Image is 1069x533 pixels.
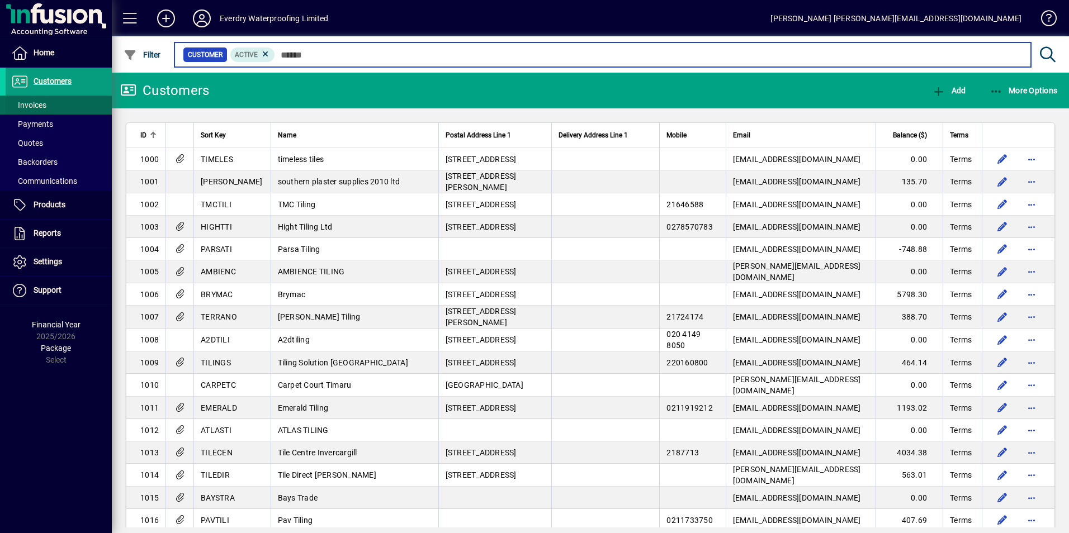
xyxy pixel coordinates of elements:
[446,267,517,276] span: [STREET_ADDRESS]
[140,312,159,321] span: 1007
[1023,218,1040,236] button: More options
[34,257,62,266] span: Settings
[733,129,869,141] div: Email
[666,222,713,231] span: 0278570783
[770,9,1021,27] div: [PERSON_NAME] [PERSON_NAME][EMAIL_ADDRESS][DOMAIN_NAME]
[201,426,231,435] span: ATLASTI
[6,153,112,172] a: Backorders
[994,263,1011,280] button: Edit
[278,380,352,389] span: Carpet Court Timaru
[733,245,861,254] span: [EMAIL_ADDRESS][DOMAIN_NAME]
[733,335,861,344] span: [EMAIL_ADDRESS][DOMAIN_NAME]
[950,311,972,322] span: Terms
[950,266,972,277] span: Terms
[876,487,943,509] td: 0.00
[666,448,699,457] span: 2187713
[6,248,112,276] a: Settings
[140,222,159,231] span: 1003
[140,403,159,412] span: 1011
[666,312,703,321] span: 21724174
[990,86,1058,95] span: More Options
[1023,511,1040,529] button: More options
[124,50,161,59] span: Filter
[929,80,968,101] button: Add
[201,155,233,164] span: TIMELES
[34,200,65,209] span: Products
[876,397,943,419] td: 1193.02
[994,331,1011,349] button: Edit
[278,448,357,457] span: Tile Centre Invercargill
[876,238,943,260] td: -748.88
[446,403,517,412] span: [STREET_ADDRESS]
[733,261,861,282] span: [PERSON_NAME][EMAIL_ADDRESS][DOMAIN_NAME]
[1023,285,1040,303] button: More options
[950,402,972,413] span: Terms
[733,403,861,412] span: [EMAIL_ADDRESS][DOMAIN_NAME]
[201,290,233,299] span: BRYMAC
[883,129,937,141] div: Balance ($)
[6,191,112,219] a: Products
[666,200,703,209] span: 21646588
[876,329,943,351] td: 0.00
[994,444,1011,461] button: Edit
[1023,399,1040,417] button: More options
[6,172,112,191] a: Communications
[733,375,861,395] span: [PERSON_NAME][EMAIL_ADDRESS][DOMAIN_NAME]
[148,8,184,28] button: Add
[994,196,1011,213] button: Edit
[994,399,1011,417] button: Edit
[950,221,972,232] span: Terms
[950,492,972,503] span: Terms
[201,200,231,209] span: TMCTILI
[893,129,927,141] span: Balance ($)
[278,426,329,435] span: ATLAS TILING
[994,376,1011,394] button: Edit
[140,426,159,435] span: 1012
[994,285,1011,303] button: Edit
[1023,466,1040,484] button: More options
[34,48,54,57] span: Home
[950,176,972,187] span: Terms
[1023,173,1040,191] button: More options
[1023,331,1040,349] button: More options
[201,470,230,479] span: TILEDIR
[666,129,718,141] div: Mobile
[140,200,159,209] span: 1002
[733,177,861,186] span: [EMAIL_ADDRESS][DOMAIN_NAME]
[201,380,236,389] span: CARPETC
[876,193,943,216] td: 0.00
[11,177,77,185] span: Communications
[733,448,861,457] span: [EMAIL_ADDRESS][DOMAIN_NAME]
[1023,308,1040,326] button: More options
[11,120,53,129] span: Payments
[140,335,159,344] span: 1008
[733,358,861,367] span: [EMAIL_ADDRESS][DOMAIN_NAME]
[6,39,112,67] a: Home
[950,289,972,300] span: Terms
[1023,196,1040,213] button: More options
[140,448,159,457] span: 1013
[446,290,517,299] span: [STREET_ADDRESS]
[184,8,220,28] button: Profile
[201,245,232,254] span: PARSATI
[11,101,46,110] span: Invoices
[34,77,72,85] span: Customers
[876,170,943,193] td: 135.70
[32,320,81,329] span: Financial Year
[876,509,943,531] td: 407.69
[1023,489,1040,507] button: More options
[733,155,861,164] span: [EMAIL_ADDRESS][DOMAIN_NAME]
[201,358,231,367] span: TILINGS
[994,354,1011,372] button: Edit
[950,244,972,255] span: Terms
[278,335,310,344] span: A2dtiling
[994,421,1011,439] button: Edit
[950,199,972,210] span: Terms
[1023,444,1040,461] button: More options
[932,86,966,95] span: Add
[278,403,329,412] span: Emerald Tiling
[140,493,159,502] span: 1015
[446,448,517,457] span: [STREET_ADDRESS]
[140,129,146,141] span: ID
[994,218,1011,236] button: Edit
